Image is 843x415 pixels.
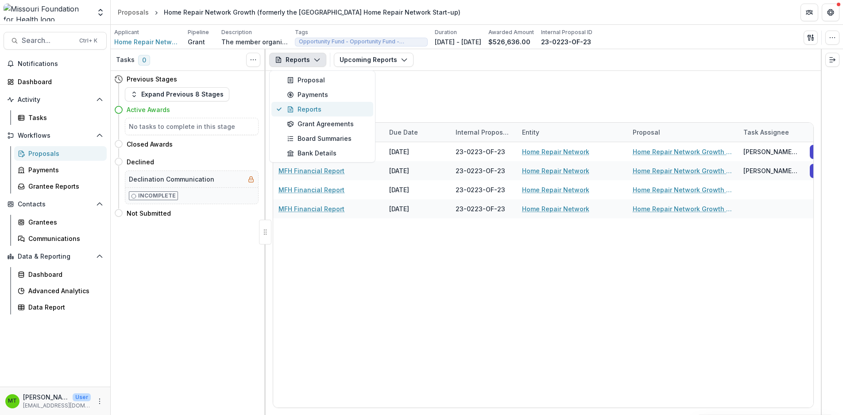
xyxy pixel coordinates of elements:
[246,53,260,67] button: Toggle View Cancelled Tasks
[738,123,804,142] div: Task Assignee
[4,197,107,211] button: Open Contacts
[299,39,424,45] span: Opportunity Fund - Opportunity Fund - Grants/Contracts
[822,4,839,21] button: Get Help
[125,87,229,101] button: Expand Previous 8 Stages
[450,128,517,137] div: Internal Proposal ID
[633,166,733,175] a: Home Repair Network Growth (formerly the [GEOGRAPHIC_DATA] Home Repair Network Start-up)
[188,28,209,36] p: Pipeline
[28,286,100,295] div: Advanced Analytics
[522,166,589,175] a: Home Repair Network
[278,204,344,213] a: MFH Financial Report
[4,4,91,21] img: Missouri Foundation for Health logo
[8,398,17,404] div: Melanie Theriault
[384,128,423,137] div: Due Date
[435,37,481,47] p: [DATE] - [DATE]
[4,249,107,264] button: Open Data & Reporting
[127,140,173,149] h4: Closed Awards
[28,149,100,158] div: Proposals
[627,128,665,137] div: Proposal
[14,267,107,282] a: Dashboard
[28,234,100,243] div: Communications
[522,147,589,156] a: Home Repair Network
[188,37,205,47] p: Grant
[18,77,100,86] div: Dashboard
[18,60,103,68] span: Notifications
[114,6,464,19] nav: breadcrumb
[517,123,627,142] div: Entity
[4,128,107,143] button: Open Workflows
[14,110,107,125] a: Tasks
[456,204,505,213] div: 23-0223-OF-23
[800,4,818,21] button: Partners
[73,393,91,401] p: User
[127,74,177,84] h4: Previous Stages
[488,37,530,47] p: $526,636.00
[287,75,368,85] div: Proposal
[825,53,839,67] button: Expand right
[164,8,460,17] div: Home Repair Network Growth (formerly the [GEOGRAPHIC_DATA] Home Repair Network Start-up)
[384,123,450,142] div: Due Date
[450,123,517,142] div: Internal Proposal ID
[14,179,107,194] a: Grantee Reports
[488,28,534,36] p: Awarded Amount
[28,217,100,227] div: Grantees
[114,28,139,36] p: Applicant
[738,128,794,137] div: Task Assignee
[287,119,368,128] div: Grant Agreements
[114,6,152,19] a: Proposals
[23,392,69,402] p: [PERSON_NAME]
[287,148,368,158] div: Bank Details
[127,209,171,218] h4: Not Submitted
[435,28,457,36] p: Duration
[456,147,505,156] div: 23-0223-OF-23
[18,132,93,140] span: Workflows
[118,8,149,17] div: Proposals
[287,90,368,99] div: Payments
[22,36,74,45] span: Search...
[627,123,738,142] div: Proposal
[18,201,93,208] span: Contacts
[14,231,107,246] a: Communications
[14,146,107,161] a: Proposals
[14,163,107,177] a: Payments
[384,180,450,199] div: [DATE]
[522,185,589,194] a: Home Repair Network
[278,166,344,175] a: MFH Financial Report
[138,55,150,66] span: 0
[541,37,591,47] p: 23-0223-OF-23
[4,57,107,71] button: Notifications
[384,142,450,161] div: [DATE]
[743,166,799,175] div: [PERSON_NAME] <[EMAIL_ADDRESS][DOMAIN_NAME]> <[EMAIL_ADDRESS][DOMAIN_NAME]>
[522,204,589,213] a: Home Repair Network
[138,192,176,200] p: Incomplete
[287,105,368,114] div: Reports
[633,185,733,194] a: Home Repair Network Growth (formerly the [GEOGRAPHIC_DATA] Home Repair Network Start-up)
[334,53,414,67] button: Upcoming Reports
[127,105,170,114] h4: Active Awards
[287,134,368,143] div: Board Summaries
[28,165,100,175] div: Payments
[269,53,326,67] button: Reports
[28,270,100,279] div: Dashboard
[129,175,214,184] h5: Declination Communication
[221,28,252,36] p: Description
[14,283,107,298] a: Advanced Analytics
[127,157,154,167] h4: Declined
[28,182,100,191] div: Grantee Reports
[541,28,592,36] p: Internal Proposal ID
[14,300,107,314] a: Data Report
[77,36,99,46] div: Ctrl + K
[4,93,107,107] button: Open Activity
[129,122,255,131] h5: No tasks to complete in this stage
[94,4,107,21] button: Open entity switcher
[18,253,93,260] span: Data & Reporting
[28,303,100,312] div: Data Report
[28,113,100,122] div: Tasks
[114,37,181,47] span: Home Repair Network
[456,185,505,194] div: 23-0223-OF-23
[116,56,135,64] h3: Tasks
